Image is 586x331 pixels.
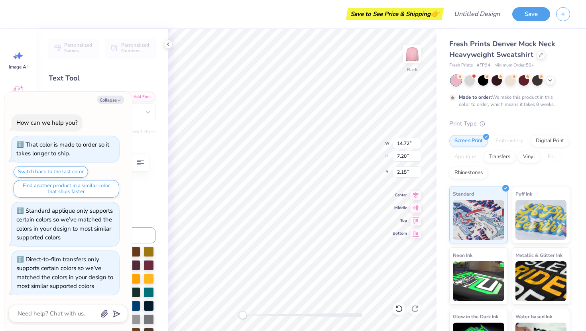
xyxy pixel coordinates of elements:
[515,190,532,198] span: Puff Ink
[515,200,567,240] img: Puff Ink
[49,73,155,84] div: Text Tool
[531,135,569,147] div: Digital Print
[97,96,124,104] button: Collapse
[407,66,417,73] div: Back
[515,261,567,301] img: Metallic & Glitter Ink
[16,141,109,158] div: That color is made to order so it takes longer to ship.
[64,42,94,53] span: Personalized Names
[518,151,540,163] div: Vinyl
[484,151,515,163] div: Transfers
[477,62,490,69] span: # FP94
[393,230,407,237] span: Bottom
[449,151,481,163] div: Applique
[512,7,550,21] button: Save
[16,119,78,127] div: How can we help you?
[459,94,492,100] strong: Made to order:
[239,311,247,319] div: Accessibility label
[490,135,528,147] div: Embroidery
[494,62,534,69] span: Minimum Order: 50 +
[453,251,472,259] span: Neon Ink
[453,261,504,301] img: Neon Ink
[449,135,488,147] div: Screen Print
[393,205,407,211] span: Middle
[49,39,98,57] button: Personalized Names
[16,207,113,242] div: Standard applique only supports certain colors so we’ve matched the colors in your design to most...
[16,255,113,290] div: Direct-to-film transfers only supports certain colors so we’ve matched the colors in your design ...
[515,251,562,259] span: Metallic & Glitter Ink
[393,217,407,224] span: Top
[431,9,439,18] span: 👉
[449,39,555,59] span: Fresh Prints Denver Mock Neck Heavyweight Sweatshirt
[106,39,155,57] button: Personalized Numbers
[121,42,151,53] span: Personalized Numbers
[393,192,407,198] span: Center
[453,200,504,240] img: Standard
[449,119,570,128] div: Print Type
[453,312,498,321] span: Glow in the Dark Ink
[543,151,561,163] div: Foil
[453,190,474,198] span: Standard
[449,62,473,69] span: Fresh Prints
[459,94,557,108] div: We make this product in this color to order, which means it takes 8 weeks.
[404,46,420,62] img: Back
[9,64,28,70] span: Image AI
[348,8,442,20] div: Save to See Price & Shipping
[448,6,506,22] input: Untitled Design
[14,180,119,198] button: Find another product in a similar color that ships faster
[449,167,488,179] div: Rhinestones
[123,92,155,102] button: Add Font
[515,312,552,321] span: Water based Ink
[14,166,88,178] button: Switch back to the last color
